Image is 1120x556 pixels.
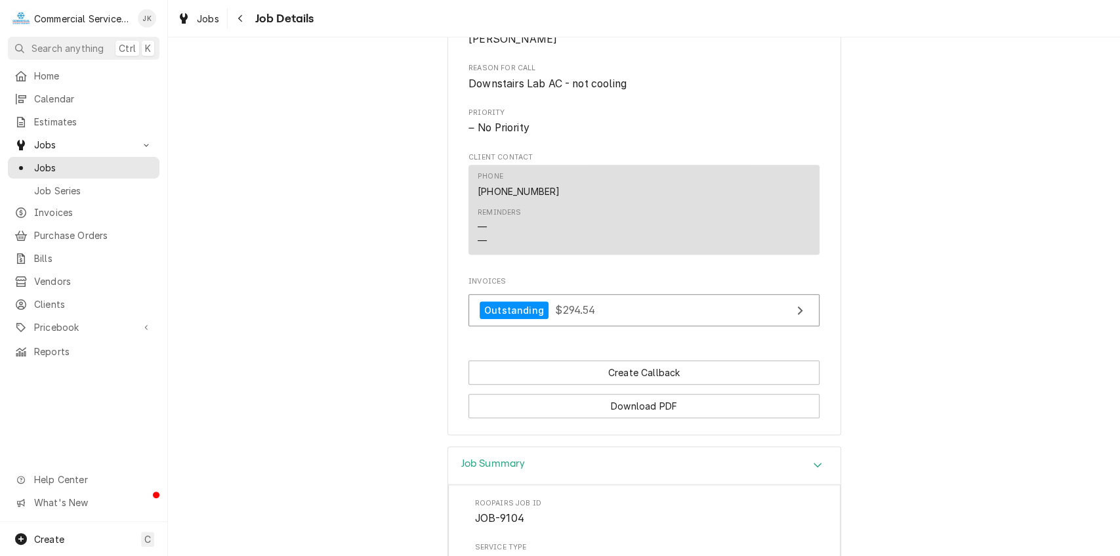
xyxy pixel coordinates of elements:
a: Go to Pricebook [8,316,159,338]
span: Roopairs Job ID [475,511,814,526]
span: Vendors [34,274,153,288]
span: Invoices [34,205,153,219]
div: Button Group [468,360,819,418]
a: Job Series [8,180,159,202]
div: Client Contact List [468,165,819,261]
div: Contact [468,165,819,255]
span: Job Details [251,10,314,28]
a: Purchase Orders [8,225,159,246]
div: Reason For Call [468,63,819,91]
span: Purchase Orders [34,228,153,242]
div: JK [138,9,156,28]
span: Reports [34,345,153,358]
a: Reports [8,341,159,362]
span: Search anything [31,41,104,55]
span: Downstairs Lab AC - not cooling [468,77,627,90]
a: Bills [8,247,159,269]
div: — [478,220,487,234]
a: Jobs [8,157,159,179]
button: Create Callback [468,360,819,385]
div: Commercial Service Co.'s Avatar [12,9,30,28]
span: C [144,532,151,546]
a: Clients [8,293,159,315]
h3: Job Summary [461,458,526,470]
span: Home [34,69,153,83]
div: Button Group Row [468,385,819,418]
a: View Invoice [468,294,819,326]
button: Search anythingCtrlK [8,37,159,60]
a: Go to Jobs [8,134,159,156]
div: Accordion Header [448,447,840,484]
div: Reminders [478,207,521,247]
span: [PERSON_NAME] [468,33,557,45]
div: — [478,234,487,247]
span: Reason For Call [468,76,819,92]
div: Invoices [468,276,819,333]
span: Clients [34,297,153,311]
div: Reminders [478,207,521,218]
span: Calendar [34,92,153,106]
span: $294.54 [555,303,595,316]
div: Priority [468,108,819,136]
button: Download PDF [468,394,819,418]
span: Priority [468,120,819,136]
a: Go to What's New [8,492,159,513]
a: [PHONE_NUMBER] [478,186,560,197]
div: No Priority [468,120,819,136]
div: C [12,9,30,28]
div: Outstanding [480,301,549,319]
div: Phone [478,171,503,182]
div: Client Contact [468,152,819,261]
span: JOB-9104 [475,512,524,524]
span: Jobs [34,138,133,152]
span: Create [34,534,64,545]
button: Accordion Details Expand Trigger [448,447,840,484]
div: Phone [478,171,560,198]
span: Bills [34,251,153,265]
span: Roopairs Job ID [475,498,814,509]
a: Home [8,65,159,87]
span: Job Series [34,184,153,198]
span: Estimates [34,115,153,129]
a: Go to Help Center [8,469,159,490]
span: Ctrl [119,41,136,55]
span: Priority [468,108,819,118]
div: Commercial Service Co. [34,12,131,26]
span: Help Center [34,473,152,486]
span: Invoices [468,276,819,287]
span: Jobs [197,12,219,26]
a: Calendar [8,88,159,110]
span: Jobs [34,161,153,175]
span: Client Contact [468,152,819,163]
span: K [145,41,151,55]
span: What's New [34,496,152,509]
span: Pricebook [34,320,133,334]
a: Invoices [8,202,159,223]
a: Estimates [8,111,159,133]
div: John Key's Avatar [138,9,156,28]
a: Jobs [172,8,224,30]
span: Service Type [475,542,814,553]
div: Roopairs Job ID [475,498,814,526]
div: Button Group Row [468,360,819,385]
a: Vendors [8,270,159,292]
span: Reason For Call [468,63,819,74]
button: Navigate back [230,8,251,29]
